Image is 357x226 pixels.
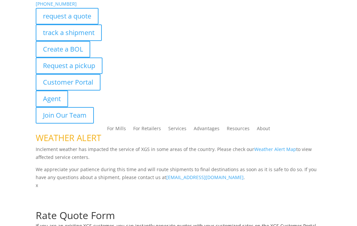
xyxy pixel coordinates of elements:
a: [PHONE_NUMBER] [36,1,77,7]
a: Agent [36,91,68,107]
a: Weather Alert Map [254,146,296,152]
a: request a quote [36,8,99,24]
a: Create a BOL [36,41,90,57]
p: Complete the form below for a customized quote based on your shipping needs. [36,203,321,210]
a: Resources [227,126,250,133]
a: Request a pickup [36,57,102,74]
span: WEATHER ALERT [36,132,101,144]
p: x [36,181,321,189]
a: Advantages [194,126,219,133]
a: Customer Portal [36,74,100,91]
a: For Retailers [133,126,161,133]
p: We appreciate your patience during this time and will route shipments to final destinations as so... [36,166,321,181]
a: [EMAIL_ADDRESS][DOMAIN_NAME] [166,174,244,180]
h1: Request a Quote [36,189,321,203]
a: For Mills [107,126,126,133]
a: About [257,126,270,133]
a: track a shipment [36,24,102,41]
a: Join Our Team [36,107,94,124]
a: Services [168,126,186,133]
p: Inclement weather has impacted the service of XGS in some areas of the country. Please check our ... [36,145,321,166]
h1: Rate Quote Form [36,210,321,224]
